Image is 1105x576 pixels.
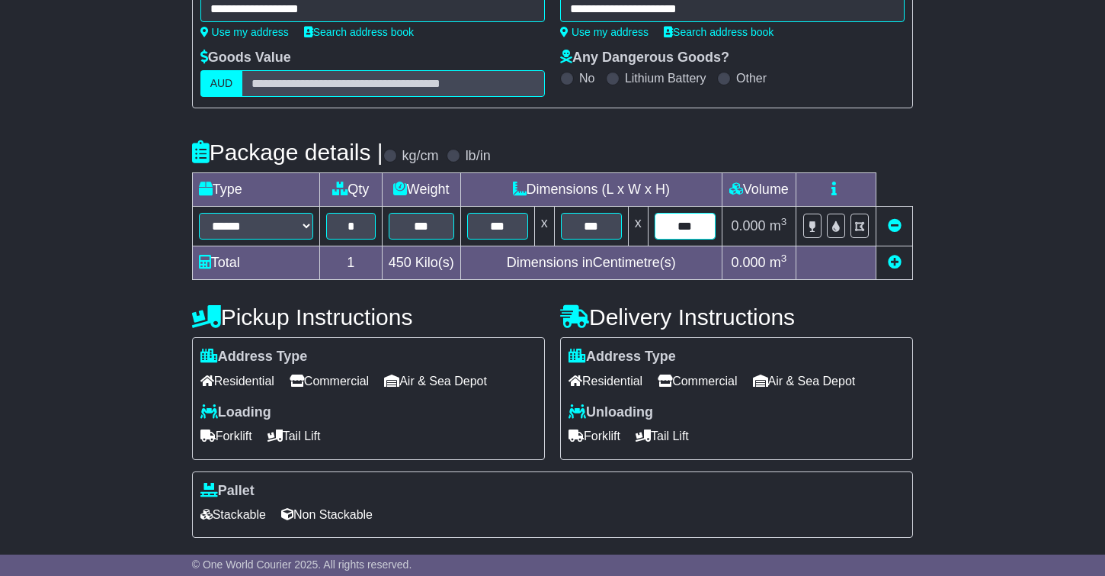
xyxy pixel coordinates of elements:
h4: Pickup Instructions [192,304,545,330]
label: Loading [200,404,271,421]
td: x [534,207,554,246]
td: Type [192,173,319,207]
label: Other [736,71,767,85]
td: Volume [722,173,796,207]
sup: 3 [781,253,787,264]
label: Address Type [200,349,308,365]
label: Pallet [200,483,255,500]
h4: Delivery Instructions [560,304,913,330]
span: 0.000 [732,255,766,270]
a: Add new item [888,255,902,270]
span: Residential [200,369,274,393]
label: kg/cm [402,148,439,165]
td: Total [192,246,319,280]
span: 450 [389,255,412,270]
span: Commercial [658,369,737,393]
td: Qty [319,173,382,207]
span: Tail Lift [267,424,321,448]
td: 1 [319,246,382,280]
a: Remove this item [888,218,902,233]
a: Search address book [664,26,773,38]
span: © One World Courier 2025. All rights reserved. [192,558,412,571]
a: Use my address [200,26,289,38]
label: Any Dangerous Goods? [560,50,729,66]
a: Search address book [304,26,414,38]
td: x [628,207,648,246]
td: Dimensions (L x W x H) [460,173,722,207]
label: Goods Value [200,50,291,66]
label: No [579,71,594,85]
h4: Package details | [192,140,383,165]
span: Tail Lift [636,424,689,448]
span: Forklift [200,424,252,448]
span: m [770,255,787,270]
label: Address Type [569,349,676,365]
span: Non Stackable [281,503,373,526]
span: 0.000 [732,218,766,233]
td: Kilo(s) [382,246,460,280]
span: m [770,218,787,233]
sup: 3 [781,216,787,227]
span: Air & Sea Depot [384,369,487,393]
span: Air & Sea Depot [753,369,856,393]
td: Dimensions in Centimetre(s) [460,246,722,280]
label: lb/in [466,148,491,165]
span: Commercial [290,369,369,393]
span: Forklift [569,424,620,448]
label: Lithium Battery [625,71,706,85]
td: Weight [382,173,460,207]
label: AUD [200,70,243,97]
span: Stackable [200,503,266,526]
span: Residential [569,369,642,393]
label: Unloading [569,404,653,421]
a: Use my address [560,26,649,38]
